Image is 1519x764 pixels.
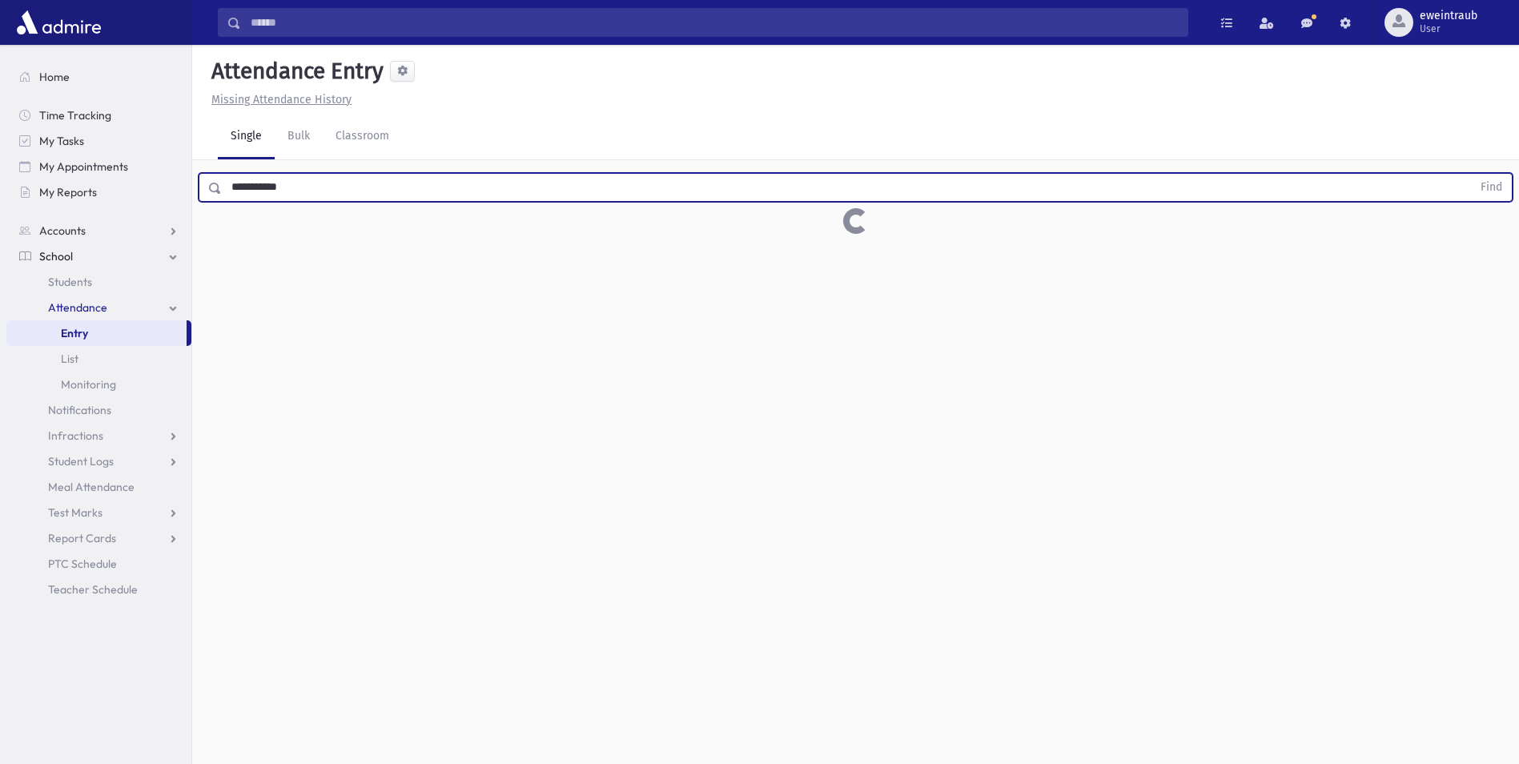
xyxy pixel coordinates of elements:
[6,397,191,423] a: Notifications
[39,185,97,199] span: My Reports
[6,320,187,346] a: Entry
[6,103,191,128] a: Time Tracking
[1420,10,1477,22] span: eweintraub
[205,58,384,85] h5: Attendance Entry
[211,93,352,107] u: Missing Attendance History
[48,557,117,571] span: PTC Schedule
[6,500,191,525] a: Test Marks
[6,474,191,500] a: Meal Attendance
[6,372,191,397] a: Monitoring
[241,8,1187,37] input: Search
[6,551,191,577] a: PTC Schedule
[275,115,323,159] a: Bulk
[218,115,275,159] a: Single
[13,6,105,38] img: AdmirePro
[6,64,191,90] a: Home
[48,300,107,315] span: Attendance
[39,249,73,263] span: School
[1420,22,1477,35] span: User
[1471,174,1512,201] button: Find
[48,531,116,545] span: Report Cards
[6,423,191,448] a: Infractions
[6,128,191,154] a: My Tasks
[205,93,352,107] a: Missing Attendance History
[48,428,103,443] span: Infractions
[61,352,78,366] span: List
[48,582,138,597] span: Teacher Schedule
[39,108,111,123] span: Time Tracking
[6,269,191,295] a: Students
[61,326,88,340] span: Entry
[6,346,191,372] a: List
[6,525,191,551] a: Report Cards
[39,223,86,238] span: Accounts
[48,275,92,289] span: Students
[39,134,84,148] span: My Tasks
[323,115,402,159] a: Classroom
[6,295,191,320] a: Attendance
[48,505,102,520] span: Test Marks
[48,480,135,494] span: Meal Attendance
[39,70,70,84] span: Home
[6,577,191,602] a: Teacher Schedule
[39,159,128,174] span: My Appointments
[6,154,191,179] a: My Appointments
[6,448,191,474] a: Student Logs
[6,243,191,269] a: School
[61,377,116,392] span: Monitoring
[6,218,191,243] a: Accounts
[48,454,114,468] span: Student Logs
[6,179,191,205] a: My Reports
[48,403,111,417] span: Notifications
